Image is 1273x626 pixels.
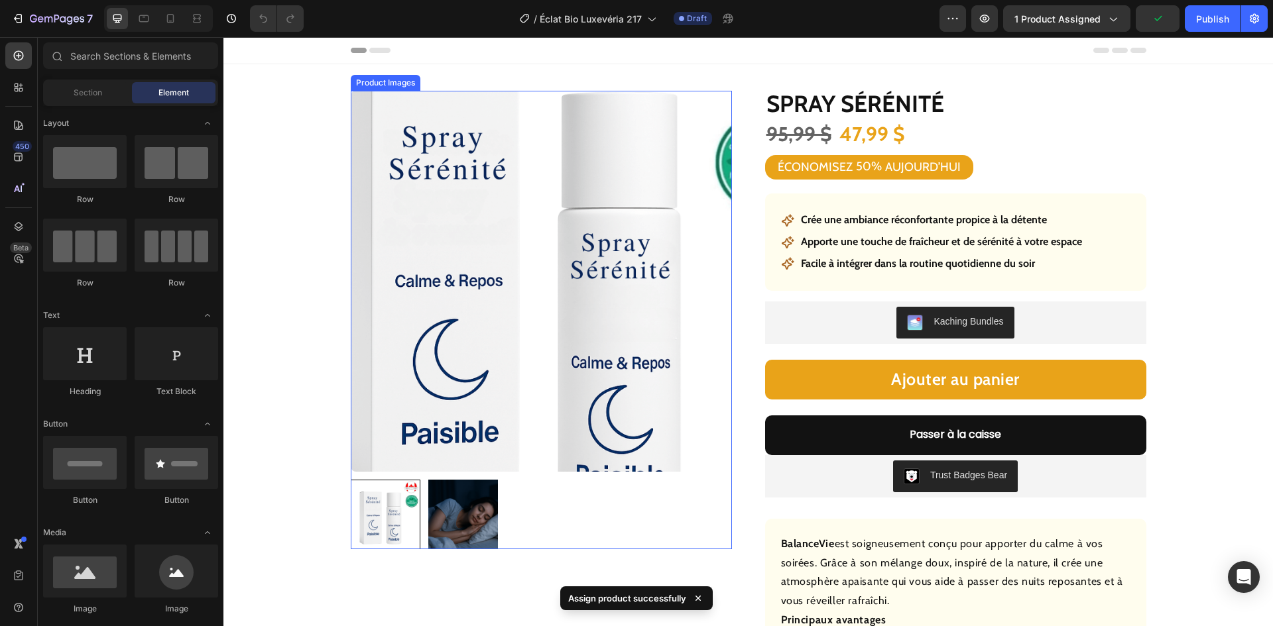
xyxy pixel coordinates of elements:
button: Trust Badges Bear [670,423,794,455]
button: 7 [5,5,99,32]
div: 47,99 $ [615,83,682,111]
div: 450 [13,141,32,152]
p: est soigneusement conçu pour apporter du calme à vos soirées. Grâce à son mélange doux, inspiré d... [558,500,900,570]
div: Image [135,603,218,615]
span: Media [43,527,66,539]
div: Undo/Redo [250,5,304,32]
div: Row [43,277,127,289]
span: Draft [687,13,707,25]
span: Text [43,309,60,321]
div: 50% [631,121,660,138]
img: CLDR_q6erfwCEAE=.png [680,431,696,447]
div: Ajouter au panier [668,330,796,355]
button: Ajouter au panier [542,323,923,362]
p: Assign product successfully [568,592,686,605]
span: Layout [43,117,69,129]
div: Row [135,193,218,205]
div: Button [135,494,218,506]
div: Passer à la caisse [686,388,778,407]
div: ÉCONOMISEZ [552,121,631,140]
div: Text Block [135,386,218,397]
button: Passer à la caisse [542,378,923,418]
div: 95,99 $ [542,83,609,111]
img: KachingBundles.png [684,278,699,293]
span: Toggle open [197,305,218,326]
input: Search Sections & Elements [43,42,218,69]
iframe: Design area [223,37,1273,626]
span: Button [43,418,68,430]
div: Kaching Bundles [710,278,780,291]
button: 1 product assigned [1003,5,1130,32]
div: AUJOURD’HUI [660,121,739,140]
p: Crée une ambiance réconfortante propice à la détente [577,174,823,193]
strong: BalanceVie [558,500,611,513]
div: Button [43,494,127,506]
p: Apporte une touche de fraîcheur et de sérénité à votre espace [577,195,859,215]
span: Toggle open [197,522,218,543]
div: Open Intercom Messenger [1228,561,1260,593]
span: Element [158,87,189,99]
div: Publish [1196,12,1229,26]
div: Beta [10,242,32,253]
div: Row [135,277,218,289]
p: 7 [87,11,93,26]
span: Section [74,87,102,99]
p: Facile à intégrer dans la routine quotidienne du soir [577,217,812,236]
span: / [534,12,537,26]
span: Toggle open [197,413,218,435]
div: Row [43,193,127,205]
h1: Spray Sérénité [542,54,923,79]
span: 1 product assigned [1014,12,1101,26]
span: Éclat Bio Luxevéria 217 [540,12,642,26]
div: Heading [43,386,127,397]
div: Image [43,603,127,615]
span: Toggle open [197,113,218,134]
strong: Principaux avantages [558,576,663,589]
button: Publish [1185,5,1241,32]
div: Trust Badges Bear [707,431,784,445]
button: Kaching Bundles [673,270,790,301]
